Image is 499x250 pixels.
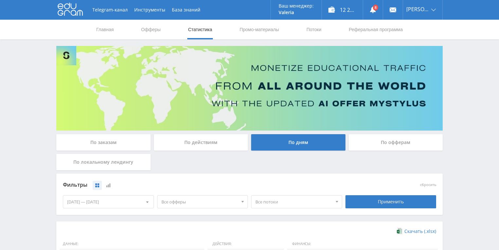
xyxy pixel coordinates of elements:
[404,229,436,234] span: Скачать (.xlsx)
[279,10,314,15] p: Valeria
[345,195,436,208] div: Применить
[397,228,436,235] a: Скачать (.xlsx)
[420,183,436,187] button: сбросить
[63,180,342,190] div: Фильтры
[406,7,429,12] span: [PERSON_NAME]
[239,20,280,39] a: Промо-материалы
[287,239,438,250] span: Финансы:
[349,134,443,151] div: По офферам
[208,239,284,250] span: Действия:
[161,196,238,208] span: Все офферы
[348,20,403,39] a: Реферальная программа
[306,20,322,39] a: Потоки
[63,196,154,208] div: [DATE] — [DATE]
[60,239,204,250] span: Данные:
[251,134,345,151] div: По дням
[140,20,161,39] a: Офферы
[56,46,443,131] img: Banner
[279,3,314,9] p: Ваш менеджер:
[397,228,402,234] img: xlsx
[56,154,151,170] div: По локальному лендингу
[154,134,248,151] div: По действиям
[187,20,213,39] a: Статистика
[255,196,332,208] span: Все потоки
[56,134,151,151] div: По заказам
[96,20,114,39] a: Главная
